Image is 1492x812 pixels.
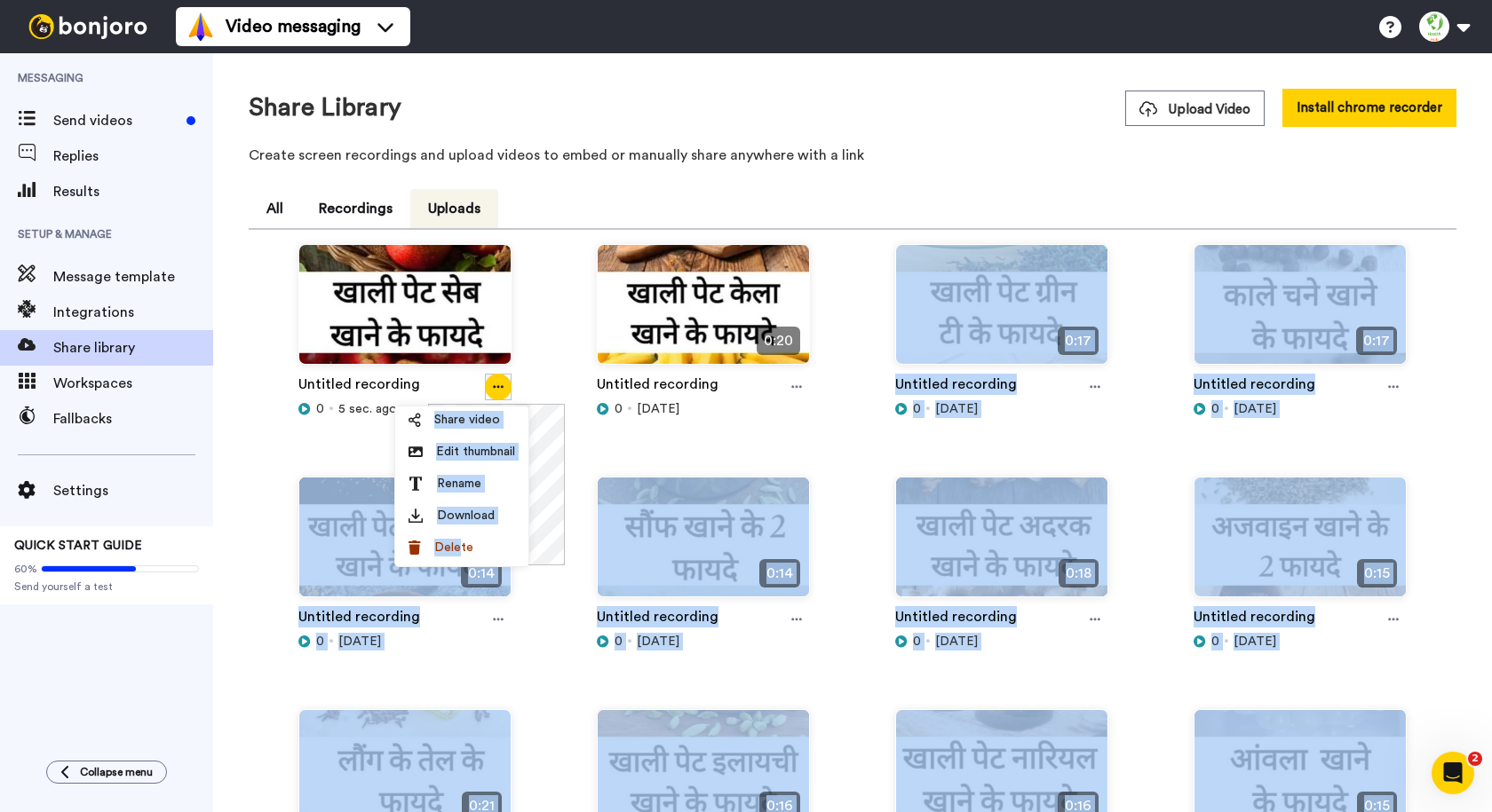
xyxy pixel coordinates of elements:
p: Create screen recordings and upload videos to embed or manually share anywhere with a link [249,145,1456,166]
span: Settings [53,480,213,501]
div: [DATE] [895,400,1108,418]
div: [DATE] [298,633,512,650]
span: 0:14 [759,559,800,587]
div: [DATE] [1194,633,1407,650]
span: 0 [316,633,324,650]
div: [DATE] [1194,400,1407,418]
a: Untitled recording [895,606,1017,633]
span: 0 [1211,400,1219,418]
span: Delete [434,539,473,556]
button: All [249,189,301,228]
img: c5d07f6a-b112-449e-bcc5-93adb28d7c15_thumbnail_source_1757847962.jpg [1194,245,1406,379]
a: Untitled recording [298,606,420,633]
span: 0:17 [1356,327,1397,355]
span: 0 [615,400,623,418]
h1: Share Library [249,94,401,122]
span: Collapse menu [80,765,153,779]
span: Rename [437,475,481,493]
span: Fallbacks [53,408,213,430]
img: cedcab3a-bda1-423b-ace9-d6e36633da8d_thumbnail_source_1757759980.jpg [299,477,511,611]
a: Untitled recording [1194,606,1315,633]
button: Install chrome recorder [1282,89,1456,127]
span: Results [53,181,213,202]
iframe: Intercom live chat [1432,752,1474,794]
span: Message template [53,266,213,288]
span: 0:18 [1059,559,1099,587]
span: Share library [53,337,213,359]
span: 0:17 [1058,327,1099,355]
img: vm-color.svg [186,12,215,41]
a: Untitled recording [1194,374,1315,400]
span: 0 [913,400,921,418]
div: [DATE] [895,633,1108,650]
span: Download [437,507,495,524]
span: 0 [615,633,623,650]
span: 60% [14,562,37,576]
span: Send yourself a test [14,579,199,594]
span: Share video [434,411,500,429]
button: Uploads [410,189,498,228]
img: e2654b17-353d-45c4-9a78-74c541f86888_thumbnail_source_1757415432.jpg [1194,477,1406,611]
div: 5 sec. ago [298,400,512,418]
a: Untitled recording [597,606,718,633]
span: QUICK START GUIDE [14,540,142,552]
img: 3d31bbcc-ee15-4a23-8735-50cbcdc7c00d_thumbnail_source_1757589672.jpg [598,477,809,611]
span: Edit thumbnail [436,443,515,461]
span: 0:15 [1357,559,1397,587]
button: Recordings [301,189,410,228]
a: Untitled recording [597,374,718,400]
img: fdadb0bd-c209-48ad-be51-b8ef625a7da6_thumbnail_source_1758107181.jpg [299,245,511,379]
div: [DATE] [597,400,810,418]
img: c700ea43-5e8d-4f45-84c0-c3ee1f064c41_thumbnail_source_1758010469.jpg [598,245,809,379]
span: 2 [1468,752,1482,766]
span: Video messaging [226,14,361,39]
a: Untitled recording [895,374,1017,400]
span: Send videos [53,110,179,131]
button: Collapse menu [46,761,167,784]
span: Replies [53,146,213,167]
a: Untitled recording [298,374,420,400]
span: 0 [1211,633,1219,650]
img: bj-logo-header-white.svg [21,14,155,39]
span: Workspaces [53,373,213,394]
span: 0 [316,400,324,418]
span: 0:20 [757,327,800,355]
span: 0 [913,633,921,650]
img: f9881ed2-f665-4465-ae68-1c36b85970d2_thumbnail_source_1757933207.jpg [896,245,1107,379]
img: 986e0467-f19d-405a-81de-8112af1a2586_thumbnail_source_1757500441.jpg [896,477,1107,611]
button: Upload Video [1125,91,1265,126]
span: Upload Video [1139,100,1250,119]
div: [DATE] [597,633,810,650]
span: 0:14 [461,559,502,587]
span: Integrations [53,302,213,323]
